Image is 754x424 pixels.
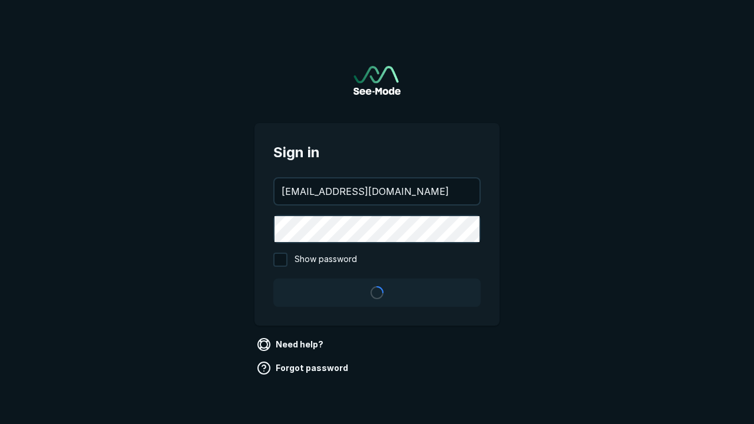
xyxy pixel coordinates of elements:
a: Need help? [254,335,328,354]
img: See-Mode Logo [353,66,401,95]
span: Sign in [273,142,481,163]
input: your@email.com [275,178,479,204]
a: Go to sign in [353,66,401,95]
span: Show password [295,253,357,267]
a: Forgot password [254,359,353,377]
